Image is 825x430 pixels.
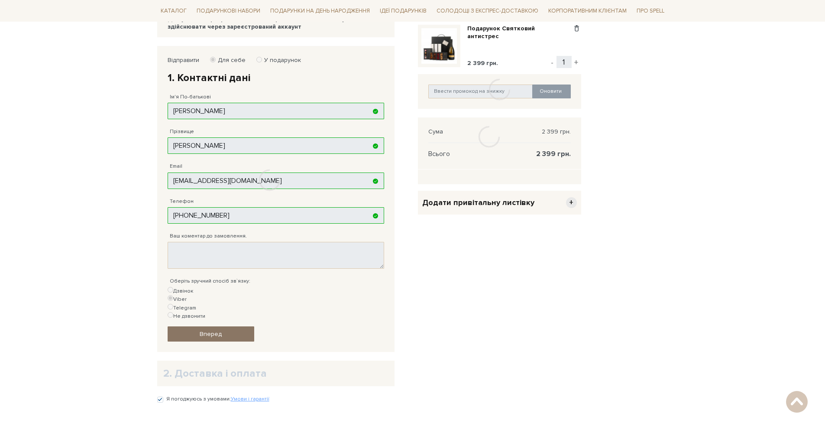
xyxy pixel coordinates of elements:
span: Подарунки на День народження [267,4,373,18]
a: Умови і гарантії [231,396,269,402]
span: Вперед [200,330,222,338]
div: Для участі в програмі лояльності Spell необхідно всі покупки здійснювати через зареєстрований акк... [168,15,384,31]
h2: 2. Доставка і оплата [163,367,388,380]
a: Корпоративним клієнтам [545,3,630,18]
span: + [566,197,577,208]
a: Солодощі з експрес-доставкою [433,3,542,18]
label: Не дзвонити [168,312,205,320]
span: Подарункові набори [193,4,264,18]
span: Ідеї подарунків [376,4,430,18]
span: Додати привітальну листівку [422,198,534,208]
span: Каталог [157,4,190,18]
label: Я погоджуюсь з умовами: [166,395,269,403]
span: Про Spell [633,4,668,18]
input: Не дзвонити [168,312,173,318]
